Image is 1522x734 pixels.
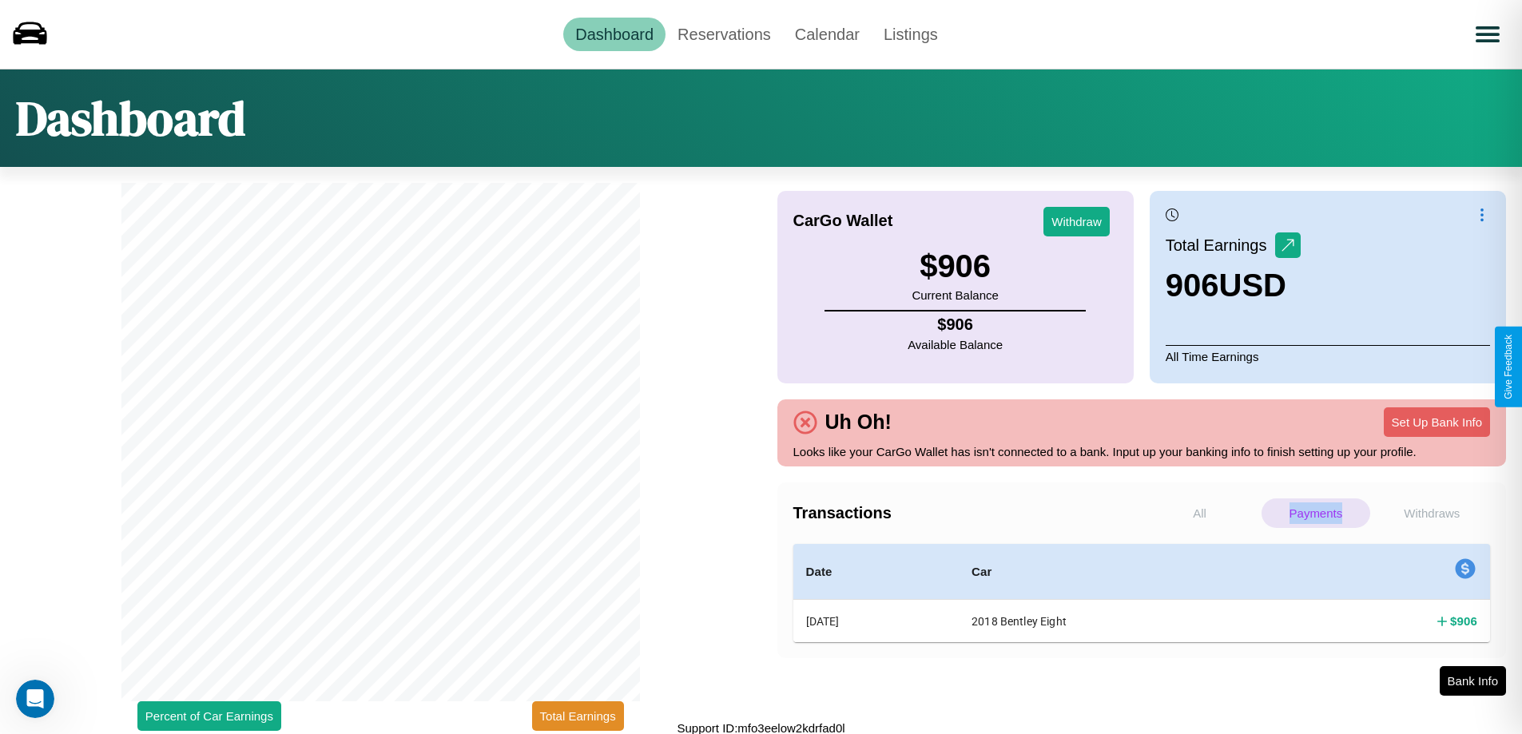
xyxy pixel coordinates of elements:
[972,562,1284,581] h4: Car
[16,680,54,718] iframe: Intercom live chat
[1450,613,1477,629] h4: $ 906
[16,85,245,151] h1: Dashboard
[1384,407,1490,437] button: Set Up Bank Info
[1166,345,1490,367] p: All Time Earnings
[806,562,947,581] h4: Date
[532,701,624,731] button: Total Earnings
[793,544,1491,642] table: simple table
[1503,335,1514,399] div: Give Feedback
[1465,12,1510,57] button: Open menu
[793,600,960,643] th: [DATE]
[563,18,666,51] a: Dashboard
[1166,268,1301,304] h3: 906 USD
[793,441,1491,462] p: Looks like your CarGo Wallet has isn't connected to a bank. Input up your banking info to finish ...
[666,18,783,51] a: Reservations
[1262,498,1369,528] p: Payments
[1166,231,1275,260] p: Total Earnings
[1146,498,1254,528] p: All
[872,18,950,51] a: Listings
[817,411,900,434] h4: Uh Oh!
[912,248,998,284] h3: $ 906
[783,18,872,51] a: Calendar
[1440,666,1506,696] button: Bank Info
[137,701,281,731] button: Percent of Car Earnings
[908,315,1003,334] h4: $ 906
[793,504,1142,522] h4: Transactions
[793,212,893,230] h4: CarGo Wallet
[1043,207,1110,236] button: Withdraw
[1378,498,1486,528] p: Withdraws
[908,334,1003,355] p: Available Balance
[959,600,1297,643] th: 2018 Bentley Eight
[912,284,998,306] p: Current Balance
